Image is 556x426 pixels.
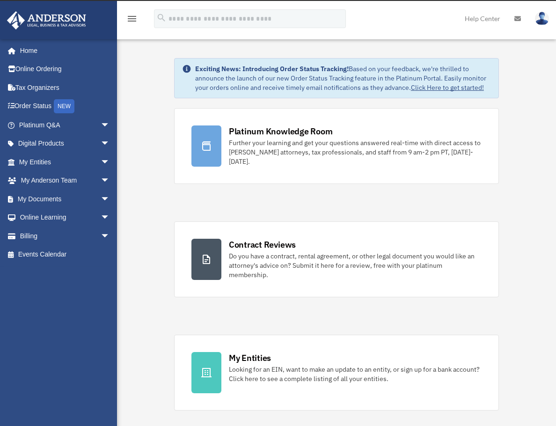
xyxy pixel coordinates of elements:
a: Tax Organizers [7,78,124,97]
a: My Anderson Teamarrow_drop_down [7,171,124,190]
div: Based on your feedback, we're thrilled to announce the launch of our new Order Status Tracking fe... [195,64,491,92]
a: Platinum Q&Aarrow_drop_down [7,116,124,134]
a: Online Ordering [7,60,124,79]
a: Platinum Knowledge Room Further your learning and get your questions answered real-time with dire... [174,108,499,184]
a: menu [126,16,138,24]
div: NEW [54,99,74,113]
span: arrow_drop_down [101,116,119,135]
img: Anderson Advisors Platinum Portal [4,11,89,29]
a: My Entitiesarrow_drop_down [7,153,124,171]
span: arrow_drop_down [101,171,119,191]
strong: Exciting News: Introducing Order Status Tracking! [195,65,349,73]
i: menu [126,13,138,24]
img: User Pic [535,12,549,25]
a: My Documentsarrow_drop_down [7,190,124,208]
div: Contract Reviews [229,239,296,250]
span: arrow_drop_down [101,153,119,172]
a: Events Calendar [7,245,124,264]
div: Do you have a contract, rental agreement, or other legal document you would like an attorney's ad... [229,251,482,279]
a: My Entities Looking for an EIN, want to make an update to an entity, or sign up for a bank accoun... [174,335,499,411]
a: Home [7,41,119,60]
a: Order StatusNEW [7,97,124,116]
div: Looking for an EIN, want to make an update to an entity, or sign up for a bank account? Click her... [229,365,482,383]
span: arrow_drop_down [101,227,119,246]
a: Billingarrow_drop_down [7,227,124,245]
span: arrow_drop_down [101,134,119,154]
span: arrow_drop_down [101,208,119,228]
a: Contract Reviews Do you have a contract, rental agreement, or other legal document you would like... [174,221,499,297]
span: arrow_drop_down [101,190,119,209]
div: Platinum Knowledge Room [229,125,333,137]
div: Further your learning and get your questions answered real-time with direct access to [PERSON_NAM... [229,138,482,166]
div: My Entities [229,352,271,364]
i: search [156,13,167,23]
a: Online Learningarrow_drop_down [7,208,124,227]
a: Click Here to get started! [411,83,484,92]
a: Digital Productsarrow_drop_down [7,134,124,153]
